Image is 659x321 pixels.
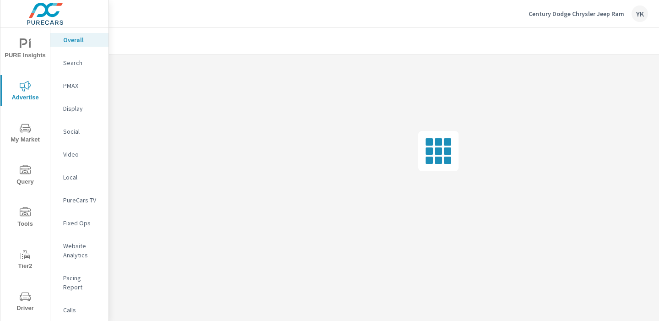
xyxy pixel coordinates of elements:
div: Social [50,125,108,138]
p: Search [63,58,101,67]
span: Query [3,165,47,187]
div: Search [50,56,108,70]
p: Overall [63,35,101,44]
div: Local [50,170,108,184]
p: Pacing Report [63,273,101,292]
span: My Market [3,123,47,145]
p: Website Analytics [63,241,101,260]
span: Tier2 [3,249,47,272]
div: Calls [50,303,108,317]
p: Local [63,173,101,182]
div: PureCars TV [50,193,108,207]
span: Advertise [3,81,47,103]
p: Display [63,104,101,113]
span: PURE Insights [3,38,47,61]
div: Video [50,147,108,161]
div: Overall [50,33,108,47]
div: Website Analytics [50,239,108,262]
p: Video [63,150,101,159]
div: Pacing Report [50,271,108,294]
div: PMAX [50,79,108,92]
p: Social [63,127,101,136]
div: YK [632,5,648,22]
p: Fixed Ops [63,218,101,228]
p: PMAX [63,81,101,90]
p: Century Dodge Chrysler Jeep Ram [529,10,624,18]
span: Driver [3,291,47,314]
span: Tools [3,207,47,229]
p: Calls [63,305,101,315]
p: PureCars TV [63,196,101,205]
div: Fixed Ops [50,216,108,230]
div: Display [50,102,108,115]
